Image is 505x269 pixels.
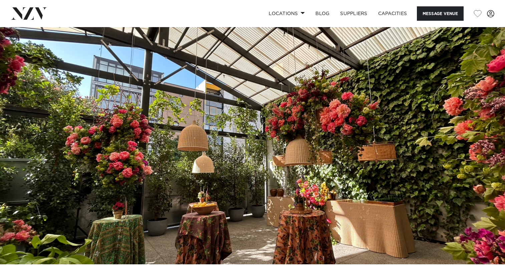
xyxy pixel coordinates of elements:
a: BLOG [310,6,335,21]
a: Capacities [373,6,413,21]
a: SUPPLIERS [335,6,372,21]
img: nzv-logo.png [11,7,47,19]
button: Message Venue [417,6,464,21]
a: Locations [263,6,310,21]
